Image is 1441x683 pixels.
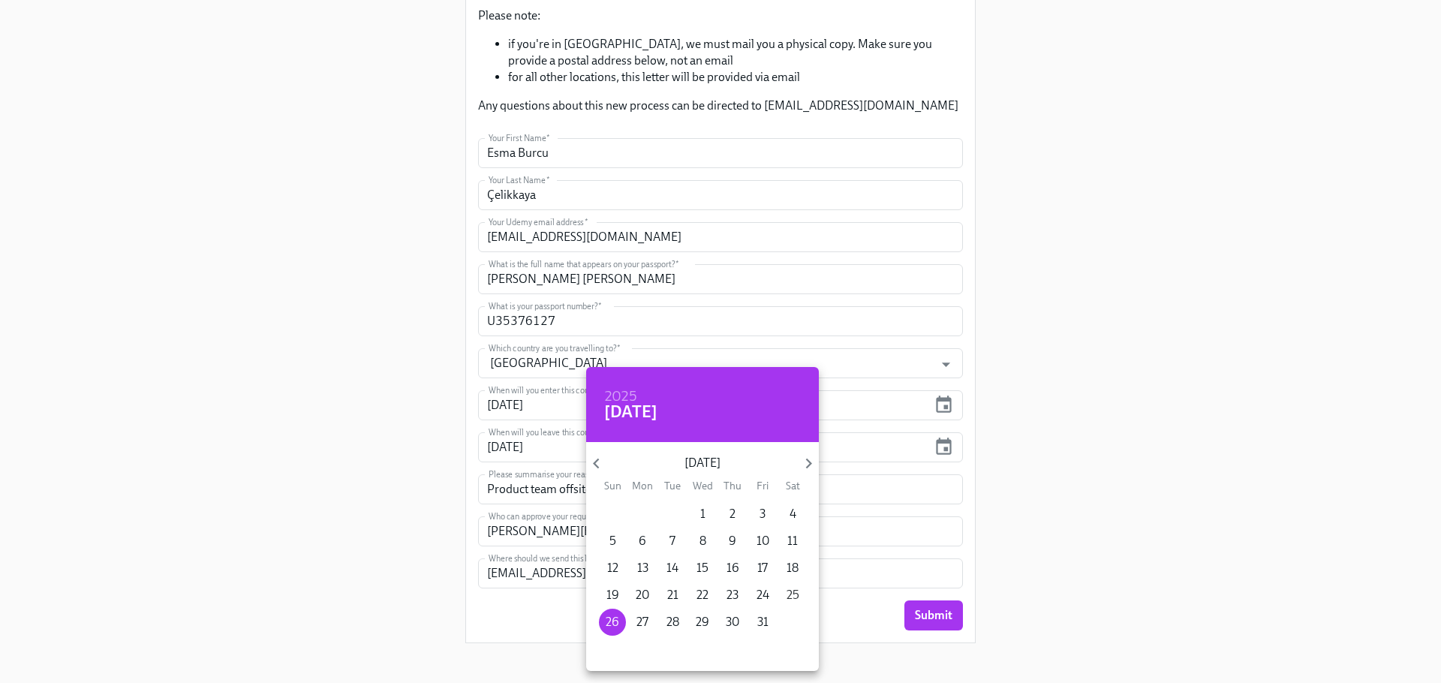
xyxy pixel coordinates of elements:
[689,528,716,555] button: 8
[749,501,776,528] button: 3
[659,479,686,493] span: Tue
[787,560,799,576] p: 18
[669,533,675,549] p: 7
[726,614,739,630] p: 30
[666,560,678,576] p: 14
[599,555,626,582] button: 12
[659,555,686,582] button: 14
[636,587,649,603] p: 20
[757,587,769,603] p: 24
[749,609,776,636] button: 31
[790,506,796,522] p: 4
[689,609,716,636] button: 29
[757,560,768,576] p: 17
[719,555,746,582] button: 16
[599,582,626,609] button: 19
[604,390,637,405] button: 2025
[730,506,736,522] p: 2
[666,614,679,630] p: 28
[699,533,706,549] p: 8
[727,587,739,603] p: 23
[636,614,648,630] p: 27
[779,582,806,609] button: 25
[787,533,798,549] p: 11
[760,506,766,522] p: 3
[689,555,716,582] button: 15
[599,609,626,636] button: 26
[609,533,616,549] p: 5
[667,587,678,603] p: 21
[629,555,656,582] button: 13
[757,533,769,549] p: 10
[727,560,739,576] p: 16
[719,582,746,609] button: 23
[749,479,776,493] span: Fri
[719,501,746,528] button: 2
[779,479,806,493] span: Sat
[599,479,626,493] span: Sun
[787,587,799,603] p: 25
[606,587,619,603] p: 19
[689,501,716,528] button: 1
[629,609,656,636] button: 27
[604,405,657,420] button: [DATE]
[696,587,708,603] p: 22
[696,614,709,630] p: 29
[606,455,798,471] p: [DATE]
[637,560,648,576] p: 13
[719,479,746,493] span: Thu
[749,528,776,555] button: 10
[604,385,637,409] h6: 2025
[659,528,686,555] button: 7
[629,528,656,555] button: 6
[757,614,769,630] p: 31
[696,560,708,576] p: 15
[599,528,626,555] button: 5
[659,609,686,636] button: 28
[606,614,619,630] p: 26
[729,533,736,549] p: 9
[659,582,686,609] button: 21
[779,528,806,555] button: 11
[779,555,806,582] button: 18
[749,555,776,582] button: 17
[700,506,705,522] p: 1
[719,609,746,636] button: 30
[689,479,716,493] span: Wed
[779,501,806,528] button: 4
[629,479,656,493] span: Mon
[629,582,656,609] button: 20
[639,533,646,549] p: 6
[719,528,746,555] button: 9
[749,582,776,609] button: 24
[604,401,657,423] h4: [DATE]
[607,560,618,576] p: 12
[689,582,716,609] button: 22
